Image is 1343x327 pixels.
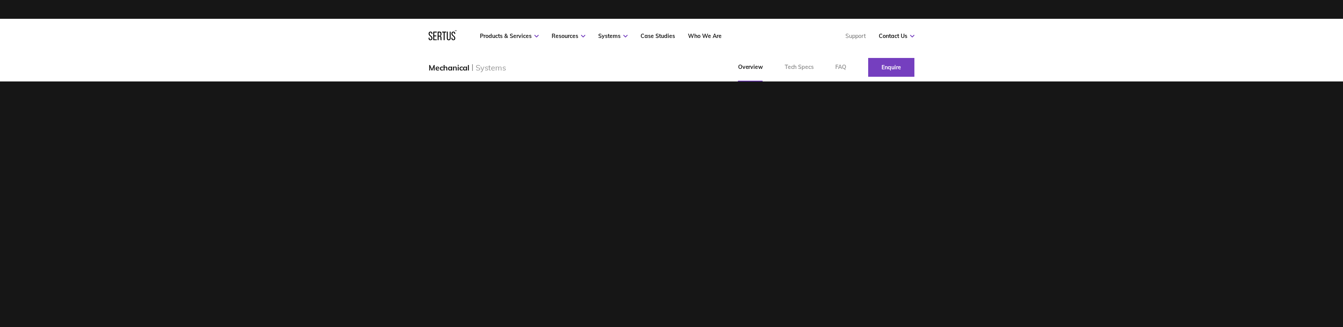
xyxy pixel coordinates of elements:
[641,33,675,40] a: Case Studies
[598,33,628,40] a: Systems
[429,63,469,72] div: Mechanical
[868,58,914,77] a: Enquire
[774,53,825,81] a: Tech Specs
[845,33,866,40] a: Support
[552,33,585,40] a: Resources
[688,33,722,40] a: Who We Are
[480,33,539,40] a: Products & Services
[824,53,857,81] a: FAQ
[476,63,506,72] div: Systems
[879,33,914,40] a: Contact Us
